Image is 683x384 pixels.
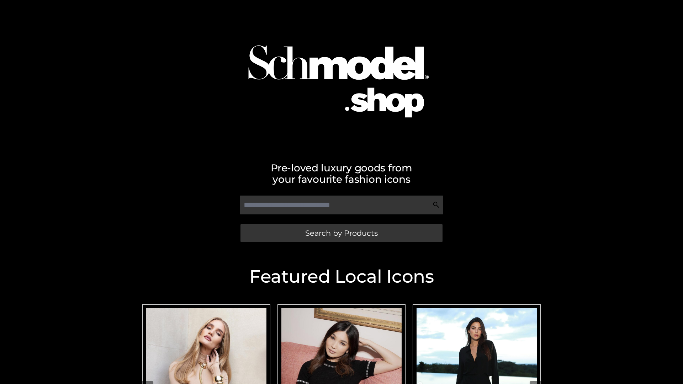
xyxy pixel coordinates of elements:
h2: Featured Local Icons​ [139,268,544,286]
a: Search by Products [240,224,443,242]
h2: Pre-loved luxury goods from your favourite fashion icons [139,162,544,185]
img: Search Icon [433,201,440,208]
span: Search by Products [305,229,378,237]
